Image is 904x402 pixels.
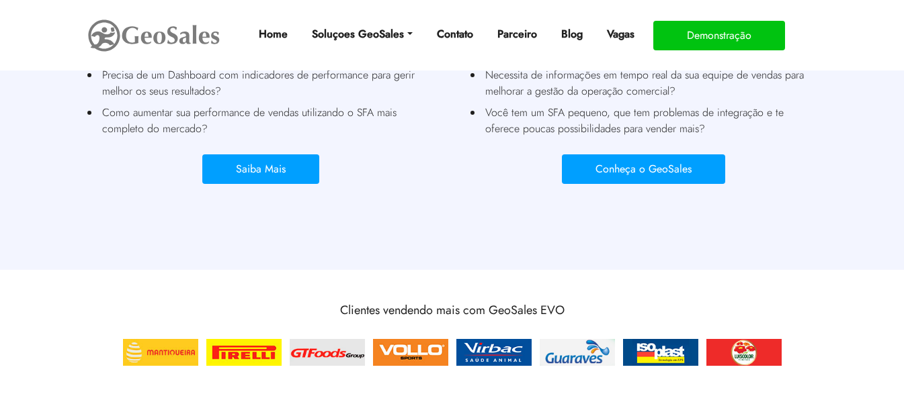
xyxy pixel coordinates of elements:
button: Conheça o GeoSales [562,154,725,184]
a: Vagas [602,21,640,48]
a: Parceiro [492,21,542,48]
img: GTFoods [287,336,368,368]
a: Necessita de informações em tempo real da sua equipe de vendas para melhorar a gestão da operação... [483,64,823,102]
img: Virbac [454,336,534,368]
button: Saiba Mais [202,154,319,184]
img: Pirelli [204,336,284,368]
a: Blog [556,21,588,48]
a: Saiba Mais [202,166,319,177]
button: Demonstração [653,21,785,50]
img: Isoplast [620,336,701,368]
a: Como aumentar sua performance de vendas utilizando o SFA mais completo do mercado? [99,102,440,140]
img: GeoSales [87,17,221,54]
img: Delrio [537,336,618,368]
img: Lukscolor [704,336,784,368]
img: Vollo [370,336,451,368]
a: Contato [432,21,479,48]
h3: Clientes vendendo mais com GeoSales EVO [79,303,825,325]
a: Home [253,21,293,48]
img: Mantiqueira [120,336,201,368]
a: Conheça o GeoSales [562,166,725,177]
a: Você tem um SFA pequeno, que tem problemas de integração e te oferece poucas possibilidades para ... [483,102,823,140]
a: Soluçoes GeoSales [306,21,417,48]
a: Precisa de um Dashboard com indicadores de performance para gerir melhor os seus resultados? [99,64,440,102]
